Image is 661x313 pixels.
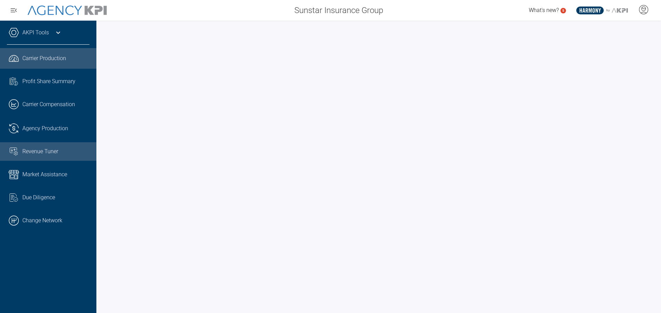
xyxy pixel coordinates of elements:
[28,5,107,15] img: AgencyKPI
[22,193,55,202] span: Due Diligence
[22,147,58,156] span: Revenue Tuner
[560,8,566,13] a: 5
[294,4,383,16] span: Sunstar Insurance Group
[22,54,66,63] span: Carrier Production
[22,77,75,86] span: Profit Share Summary
[22,170,67,179] span: Market Assistance
[529,7,559,13] span: What's new?
[22,124,68,133] span: Agency Production
[22,100,75,109] span: Carrier Compensation
[22,29,49,37] a: AKPI Tools
[562,9,564,12] text: 5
